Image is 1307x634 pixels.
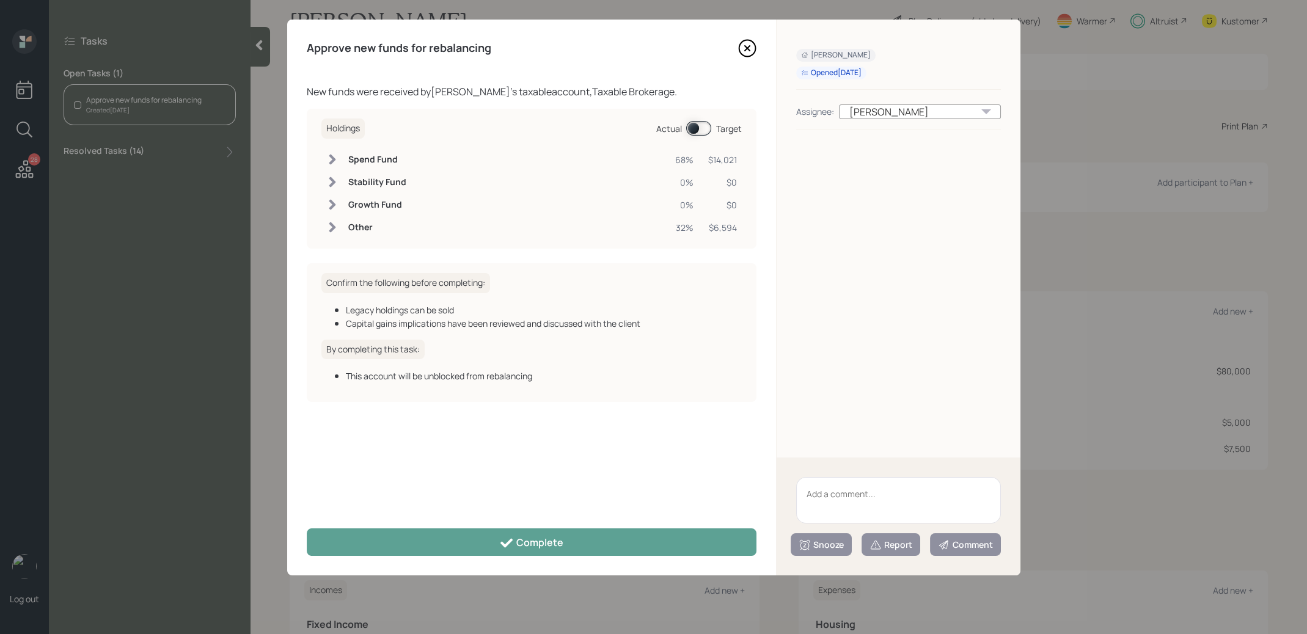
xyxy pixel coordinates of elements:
[675,176,694,189] div: 0%
[938,539,993,551] div: Comment
[791,533,852,556] button: Snooze
[346,304,742,316] div: Legacy holdings can be sold
[307,42,491,55] h4: Approve new funds for rebalancing
[307,528,756,556] button: Complete
[675,221,694,234] div: 32%
[708,221,737,234] div: $6,594
[321,340,425,360] h6: By completing this task:
[796,105,834,118] div: Assignee:
[801,50,871,60] div: [PERSON_NAME]
[348,177,406,188] h6: Stability Fund
[348,155,406,165] h6: Spend Fund
[930,533,1001,556] button: Comment
[870,539,912,551] div: Report
[321,273,490,293] h6: Confirm the following before completing:
[708,199,737,211] div: $0
[307,84,756,99] div: New funds were received by [PERSON_NAME] 's taxable account, Taxable Brokerage .
[799,539,844,551] div: Snooze
[675,153,694,166] div: 68%
[801,68,862,78] div: Opened [DATE]
[348,222,406,233] h6: Other
[499,536,563,550] div: Complete
[716,122,742,135] div: Target
[346,370,742,382] div: This account will be unblocked from rebalancing
[708,176,737,189] div: $0
[346,317,742,330] div: Capital gains implications have been reviewed and discussed with the client
[839,104,1001,119] div: [PERSON_NAME]
[656,122,682,135] div: Actual
[348,200,406,210] h6: Growth Fund
[862,533,920,556] button: Report
[675,199,694,211] div: 0%
[708,153,737,166] div: $14,021
[321,118,365,139] h6: Holdings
